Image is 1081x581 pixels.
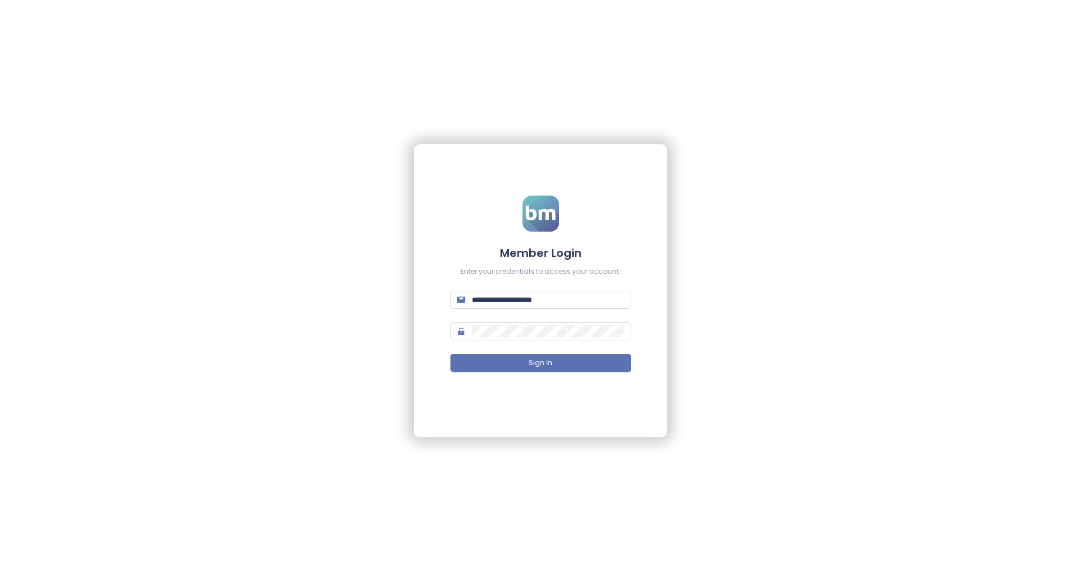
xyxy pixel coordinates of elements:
[450,354,631,372] button: Sign In
[522,196,559,232] img: logo
[450,267,631,277] div: Enter your credentials to access your account.
[457,327,465,335] span: lock
[450,245,631,261] h4: Member Login
[529,358,552,369] span: Sign In
[457,296,465,304] span: mail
